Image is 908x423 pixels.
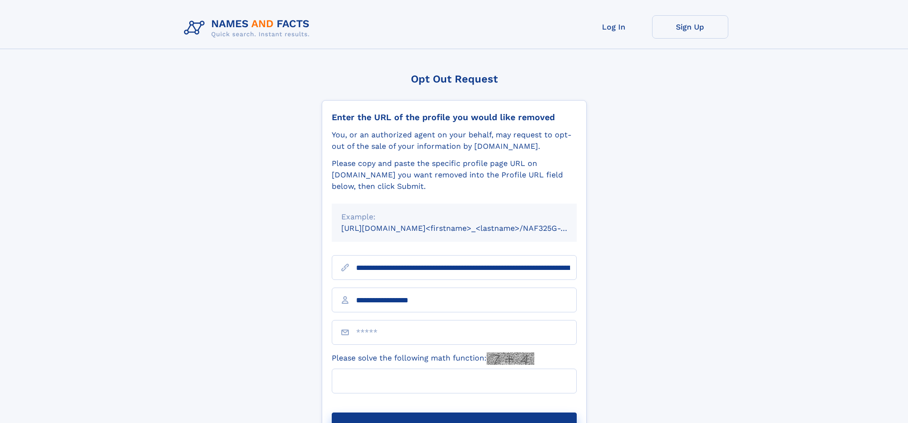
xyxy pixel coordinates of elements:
[332,158,577,192] div: Please copy and paste the specific profile page URL on [DOMAIN_NAME] you want removed into the Pr...
[332,352,534,365] label: Please solve the following math function:
[652,15,728,39] a: Sign Up
[332,129,577,152] div: You, or an authorized agent on your behalf, may request to opt-out of the sale of your informatio...
[341,211,567,223] div: Example:
[180,15,317,41] img: Logo Names and Facts
[332,112,577,123] div: Enter the URL of the profile you would like removed
[341,224,595,233] small: [URL][DOMAIN_NAME]<firstname>_<lastname>/NAF325G-xxxxxxxx
[322,73,587,85] div: Opt Out Request
[576,15,652,39] a: Log In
